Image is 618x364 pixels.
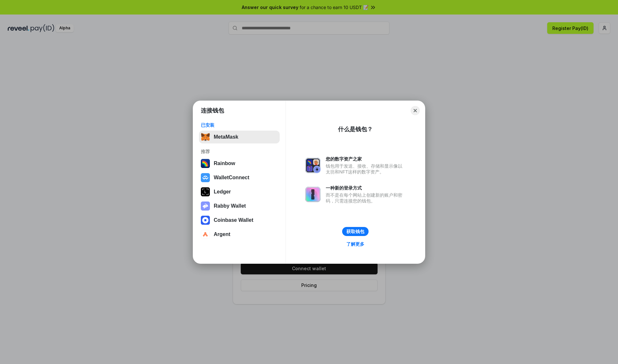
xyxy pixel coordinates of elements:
[305,187,321,202] img: svg+xml,%3Csvg%20xmlns%3D%22http%3A%2F%2Fwww.w3.org%2F2000%2Fsvg%22%20fill%3D%22none%22%20viewBox...
[214,203,246,209] div: Rabby Wallet
[342,227,369,236] button: 获取钱包
[342,240,368,248] a: 了解更多
[346,241,364,247] div: 了解更多
[214,217,253,223] div: Coinbase Wallet
[199,200,280,212] button: Rabby Wallet
[199,157,280,170] button: Rainbow
[214,134,238,140] div: MetaMask
[199,131,280,143] button: MetaMask
[201,187,210,196] img: svg+xml,%3Csvg%20xmlns%3D%22http%3A%2F%2Fwww.w3.org%2F2000%2Fsvg%22%20width%3D%2228%22%20height%3...
[199,228,280,241] button: Argent
[201,216,210,225] img: svg+xml,%3Csvg%20width%3D%2228%22%20height%3D%2228%22%20viewBox%3D%220%200%2028%2028%22%20fill%3D...
[201,173,210,182] img: svg+xml,%3Csvg%20width%3D%2228%22%20height%3D%2228%22%20viewBox%3D%220%200%2028%2028%22%20fill%3D...
[201,107,224,114] h1: 连接钱包
[346,229,364,234] div: 获取钱包
[305,158,321,173] img: svg+xml,%3Csvg%20xmlns%3D%22http%3A%2F%2Fwww.w3.org%2F2000%2Fsvg%22%20fill%3D%22none%22%20viewBox...
[201,159,210,168] img: svg+xml,%3Csvg%20width%3D%22120%22%20height%3D%22120%22%20viewBox%3D%220%200%20120%20120%22%20fil...
[214,175,249,181] div: WalletConnect
[326,163,406,175] div: 钱包用于发送、接收、存储和显示像以太坊和NFT这样的数字资产。
[199,214,280,227] button: Coinbase Wallet
[214,161,235,166] div: Rainbow
[201,202,210,211] img: svg+xml,%3Csvg%20xmlns%3D%22http%3A%2F%2Fwww.w3.org%2F2000%2Fsvg%22%20fill%3D%22none%22%20viewBox...
[411,106,420,115] button: Close
[201,149,278,154] div: 推荐
[214,231,230,237] div: Argent
[338,125,373,133] div: 什么是钱包？
[201,230,210,239] img: svg+xml,%3Csvg%20width%3D%2228%22%20height%3D%2228%22%20viewBox%3D%220%200%2028%2028%22%20fill%3D...
[199,171,280,184] button: WalletConnect
[214,189,231,195] div: Ledger
[326,192,406,204] div: 而不是在每个网站上创建新的账户和密码，只需连接您的钱包。
[326,185,406,191] div: 一种新的登录方式
[201,133,210,142] img: svg+xml,%3Csvg%20fill%3D%22none%22%20height%3D%2233%22%20viewBox%3D%220%200%2035%2033%22%20width%...
[199,185,280,198] button: Ledger
[201,122,278,128] div: 已安装
[326,156,406,162] div: 您的数字资产之家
